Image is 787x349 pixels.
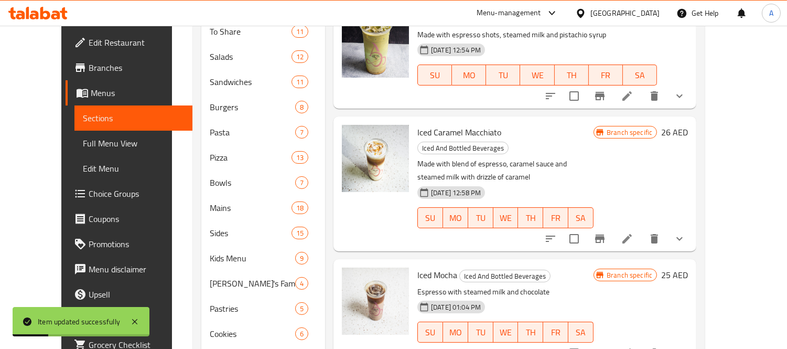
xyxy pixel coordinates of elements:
span: Sides [210,227,292,239]
button: sort-choices [538,83,563,109]
div: Pastries5 [201,296,325,321]
span: FR [547,210,564,226]
div: Iced And Bottled Beverages [417,142,509,154]
button: show more [667,83,692,109]
span: Select to update [563,228,585,250]
span: TH [522,210,539,226]
div: items [295,252,308,265]
span: Edit Restaurant [89,36,185,49]
span: MO [447,325,464,340]
span: Menus [91,87,185,99]
span: TU [472,210,489,226]
div: items [292,50,308,63]
span: Mains [210,202,292,214]
div: Cookies6 [201,321,325,346]
span: Salads [210,50,292,63]
button: delete [642,83,667,109]
span: Branch specific [602,128,656,138]
span: [PERSON_NAME]'s Famous Cakes [210,277,295,290]
div: Kids Menu9 [201,246,325,271]
a: Edit menu item [621,90,633,102]
span: 15 [292,228,308,238]
span: Bowls [210,176,295,189]
span: Kids Menu [210,252,295,265]
span: [DATE] 01:04 PM [427,302,485,312]
button: TH [518,207,543,228]
button: FR [589,65,623,86]
span: 5 [296,304,308,314]
button: TH [518,322,543,343]
span: Menu disclaimer [89,263,185,276]
a: Full Menu View [74,131,193,156]
span: WE [498,325,514,340]
div: items [295,126,308,139]
span: Coupons [89,213,185,225]
button: TU [468,322,493,343]
a: Edit Restaurant [66,30,193,55]
span: Promotions [89,238,185,250]
span: SA [627,68,653,83]
div: Salads12 [201,44,325,69]
button: WE [493,207,519,228]
div: To Share11 [201,19,325,44]
span: 12 [292,52,308,62]
span: 6 [296,329,308,339]
a: Menu disclaimer [66,257,193,282]
button: MO [443,322,468,343]
span: SU [422,210,439,226]
span: Choice Groups [89,187,185,200]
button: FR [543,322,568,343]
span: Sections [83,112,185,124]
div: items [292,227,308,239]
div: [GEOGRAPHIC_DATA] [590,7,660,19]
span: A [769,7,773,19]
span: FR [547,325,564,340]
p: Espresso with steamed milk and chocolate [417,285,594,299]
div: Iced And Bottled Beverages [459,270,551,282]
div: items [295,327,308,340]
div: items [292,151,308,164]
div: Aqaya's Famous Cakes [210,277,295,290]
span: TU [490,68,516,83]
span: Cookies [210,327,295,340]
span: MO [447,210,464,226]
span: TH [522,325,539,340]
button: SU [417,322,443,343]
button: FR [543,207,568,228]
div: Mains18 [201,195,325,220]
span: Full Menu View [83,137,185,150]
span: SA [573,210,589,226]
div: Sandwiches11 [201,69,325,94]
div: Burgers8 [201,94,325,120]
a: Sections [74,105,193,131]
div: items [292,25,308,38]
button: show more [667,226,692,251]
a: Upsell [66,282,193,307]
button: TU [486,65,520,86]
button: MO [452,65,486,86]
button: TH [555,65,589,86]
span: 7 [296,178,308,188]
div: Bowls7 [201,170,325,195]
div: Pasta7 [201,120,325,145]
img: Iced Mocha [342,268,409,335]
button: Branch-specific-item [587,83,612,109]
span: Edit Menu [83,162,185,175]
span: Pasta [210,126,295,139]
div: Pizza13 [201,145,325,170]
span: 4 [296,279,308,289]
span: SA [573,325,589,340]
div: Sandwiches [210,76,292,88]
a: Branches [66,55,193,80]
div: items [295,302,308,315]
span: Branches [89,61,185,74]
span: 13 [292,153,308,163]
span: TU [472,325,489,340]
a: Promotions [66,231,193,257]
img: Iced Caramel Macchiato [342,125,409,192]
